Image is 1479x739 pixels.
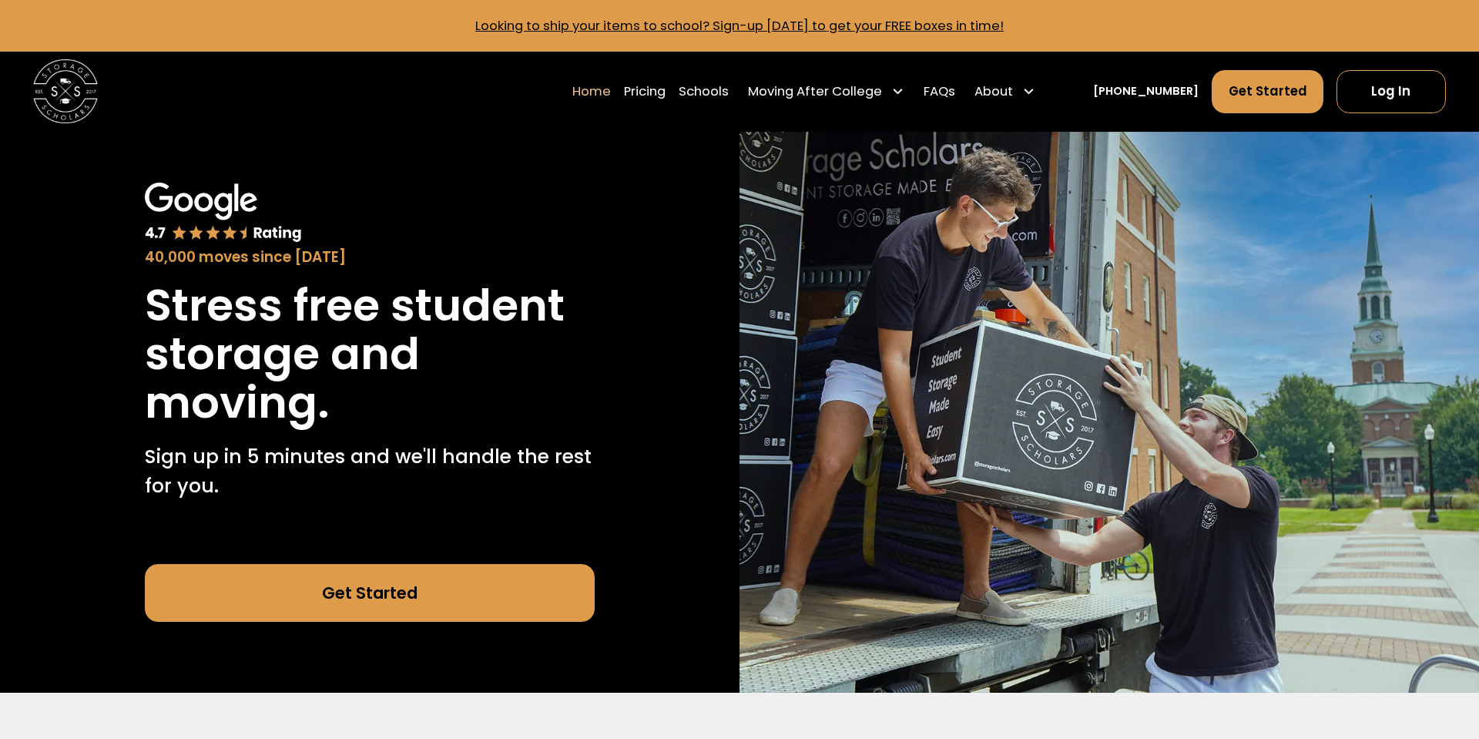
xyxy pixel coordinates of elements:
a: Pricing [624,69,666,114]
a: Looking to ship your items to school? Sign-up [DATE] to get your FREE boxes in time! [475,17,1004,35]
img: Storage Scholars makes moving and storage easy. [739,132,1479,693]
a: Get Started [145,564,594,622]
h1: Stress free student storage and moving. [145,281,594,427]
div: 40,000 moves since [DATE] [145,247,594,268]
div: About [974,82,1013,101]
p: Sign up in 5 minutes and we'll handle the rest for you. [145,442,594,500]
a: Home [572,69,611,114]
a: Log In [1336,70,1446,113]
img: Storage Scholars main logo [33,59,97,123]
a: Get Started [1212,70,1324,113]
div: Moving After College [748,82,882,101]
img: Google 4.7 star rating [145,183,302,243]
a: Schools [679,69,729,114]
a: FAQs [924,69,955,114]
a: [PHONE_NUMBER] [1093,83,1199,100]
